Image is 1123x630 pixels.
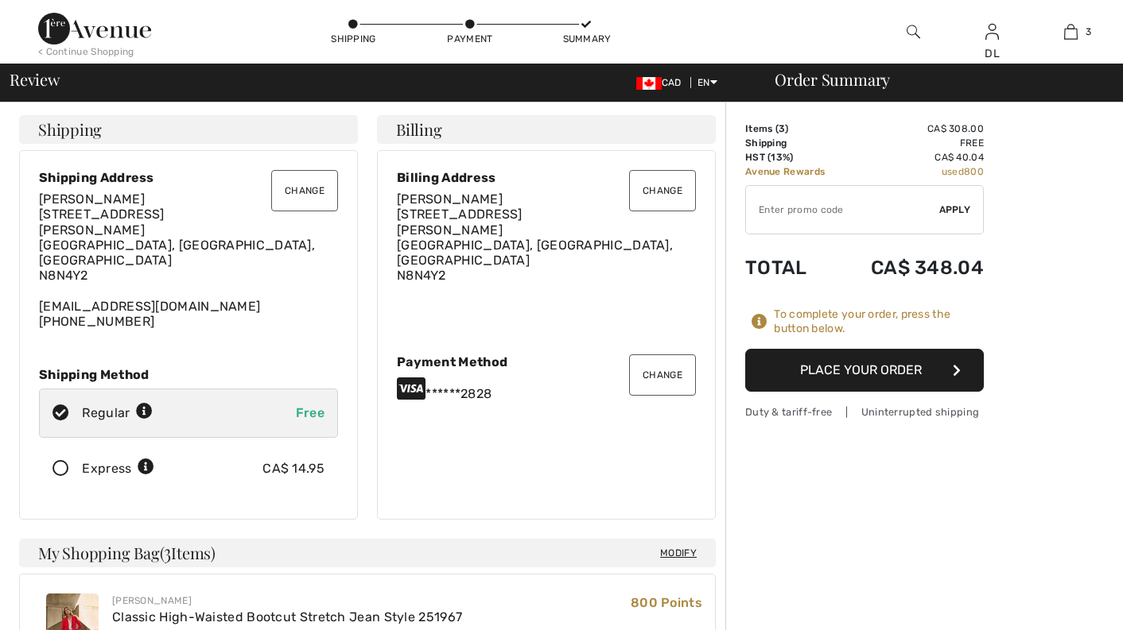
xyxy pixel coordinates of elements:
[39,207,315,283] span: [STREET_ADDRESS][PERSON_NAME] [GEOGRAPHIC_DATA], [GEOGRAPHIC_DATA], [GEOGRAPHIC_DATA] N8N4Y2
[844,150,984,164] td: CA$ 40.04
[1064,22,1078,41] img: My Bag
[660,545,697,561] span: Modify
[38,44,134,59] div: < Continue Shopping
[19,539,716,567] h4: My Shopping Bag
[746,186,939,234] input: Promo code
[1086,25,1091,39] span: 3
[844,122,984,136] td: CA$ 308.00
[985,24,999,39] a: Sign In
[39,191,145,207] span: [PERSON_NAME]
[636,77,662,90] img: Canadian Dollar
[774,307,984,336] div: To complete your order, press the button below.
[745,164,844,179] td: Avenue Rewards
[745,136,844,150] td: Shipping
[907,22,920,41] img: search the website
[954,45,1031,62] div: DL
[38,122,102,137] span: Shipping
[397,207,673,283] span: [STREET_ADDRESS][PERSON_NAME] [GEOGRAPHIC_DATA], [GEOGRAPHIC_DATA], [GEOGRAPHIC_DATA] N8N4Y2
[160,542,216,563] span: ( Items)
[397,191,503,207] span: [PERSON_NAME]
[446,32,494,46] div: Payment
[39,367,338,382] div: Shipping Method
[112,609,462,624] a: Classic High-Waisted Bootcut Stretch Jean Style 251967
[563,32,611,46] div: Summary
[1032,22,1109,41] a: 3
[296,405,324,420] span: Free
[844,164,984,179] td: used
[397,354,696,369] div: Payment Method
[844,241,984,295] td: CA$ 348.04
[39,170,338,185] div: Shipping Address
[164,541,171,562] span: 3
[330,32,378,46] div: Shipping
[745,122,844,136] td: Items ( )
[636,77,688,88] span: CAD
[631,595,702,610] span: 800 Points
[779,123,785,134] span: 3
[745,404,984,419] div: Duty & tariff-free | Uninterrupted shipping
[698,77,717,88] span: EN
[745,241,844,295] td: Total
[629,170,696,211] button: Change
[82,404,153,423] div: Regular
[756,72,1113,87] div: Order Summary
[844,136,984,150] td: Free
[964,166,984,177] span: 800
[38,13,151,44] img: 1ère Avenue
[745,349,984,392] button: Place Your Order
[397,170,696,185] div: Billing Address
[985,22,999,41] img: My Info
[939,203,971,217] span: Apply
[262,459,324,478] div: CA$ 14.95
[112,593,462,608] div: [PERSON_NAME]
[39,191,338,329] div: [EMAIL_ADDRESS][DOMAIN_NAME] [PHONE_NUMBER]
[82,459,154,478] div: Express
[10,72,60,87] span: Review
[271,170,338,211] button: Change
[629,354,696,396] button: Change
[745,150,844,164] td: HST (13%)
[396,122,441,137] span: Billing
